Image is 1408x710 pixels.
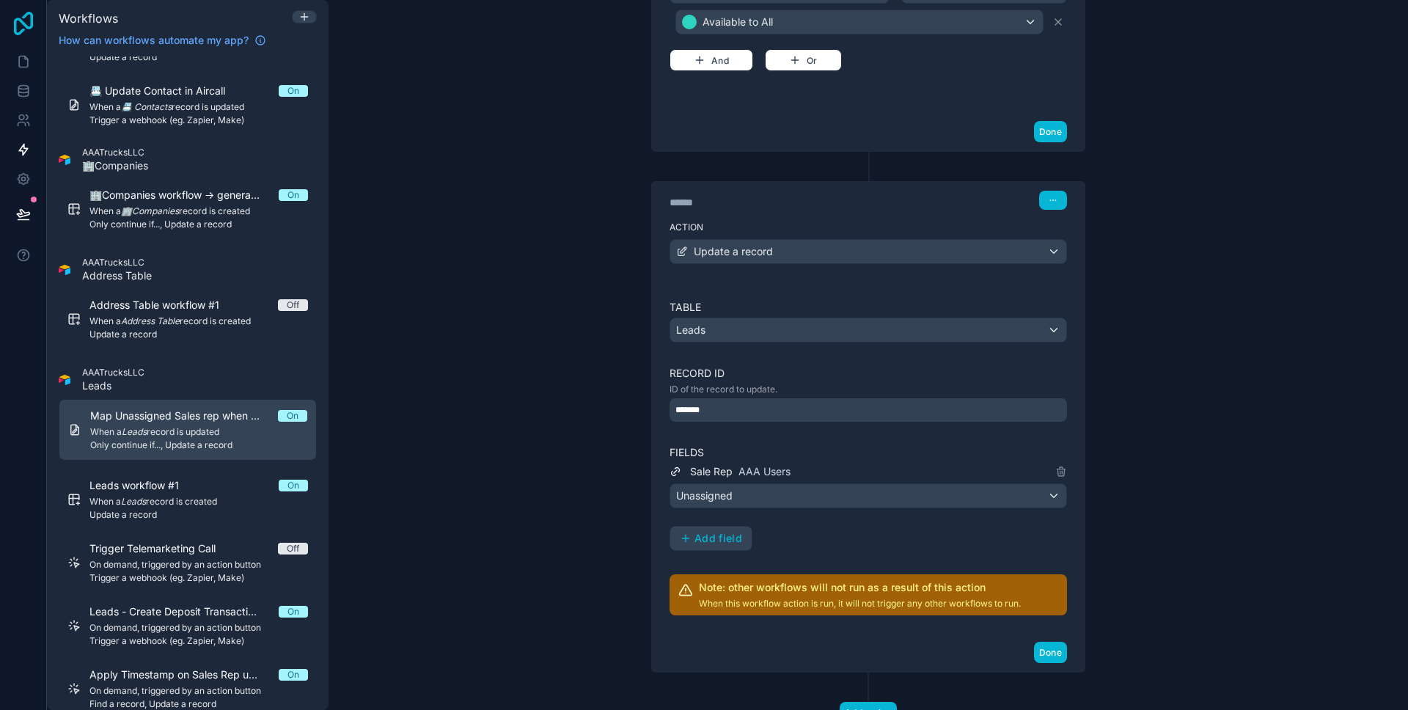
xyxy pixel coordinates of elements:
[670,366,1067,381] label: Record ID
[670,526,752,551] button: Add field
[694,244,773,259] span: Update a record
[670,300,1067,315] label: Table
[690,464,733,479] span: Sale Rep
[738,464,791,479] span: AAA Users
[670,445,1067,460] label: Fields
[694,532,742,545] span: Add field
[53,33,272,48] a: How can workflows automate my app?
[670,483,1067,508] button: Unassigned
[59,11,118,26] span: Workflows
[676,323,705,337] span: Leads
[670,527,752,550] button: Add field
[59,33,249,48] span: How can workflows automate my app?
[676,488,733,503] span: Unassigned
[670,49,753,71] button: And
[675,10,1044,34] button: Available to All
[699,598,1021,610] p: When this workflow action is run, it will not trigger any other workflows to run.
[670,384,1067,395] p: ID of the record to update.
[1034,642,1067,663] button: Done
[765,49,842,71] button: Or
[1034,121,1067,142] button: Done
[670,222,1067,233] label: Action
[699,580,1021,595] h2: Note: other workflows will not run as a result of this action
[703,15,773,29] span: Available to All
[670,239,1067,264] button: Update a record
[670,318,1067,343] button: Leads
